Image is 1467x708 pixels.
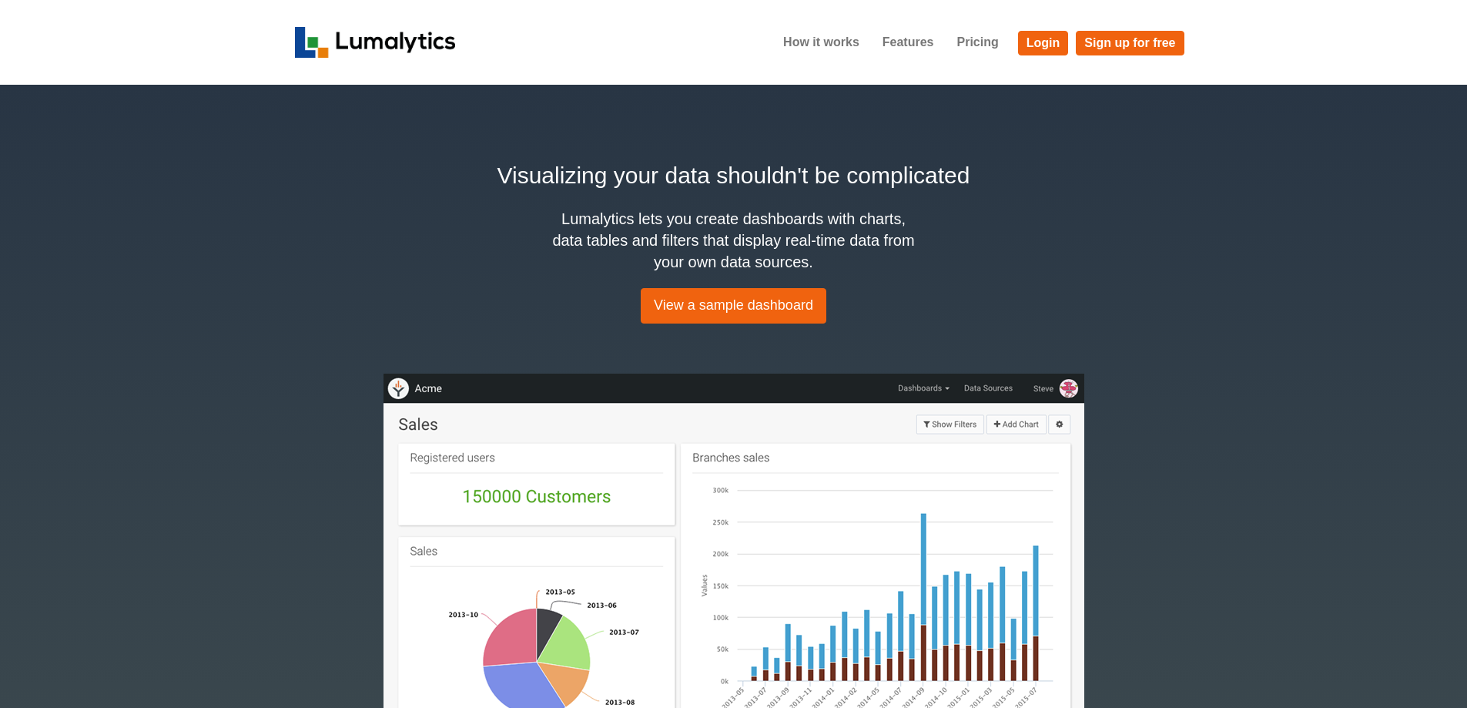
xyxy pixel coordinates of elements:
[1018,31,1069,55] a: Login
[945,23,1010,62] a: Pricing
[295,158,1173,193] h2: Visualizing your data shouldn't be complicated
[641,288,826,324] a: View a sample dashboard
[772,23,871,62] a: How it works
[295,27,456,58] img: logo_v2-f34f87db3d4d9f5311d6c47995059ad6168825a3e1eb260e01c8041e89355404.png
[871,23,946,62] a: Features
[1076,31,1184,55] a: Sign up for free
[549,208,919,273] h4: Lumalytics lets you create dashboards with charts, data tables and filters that display real-time...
